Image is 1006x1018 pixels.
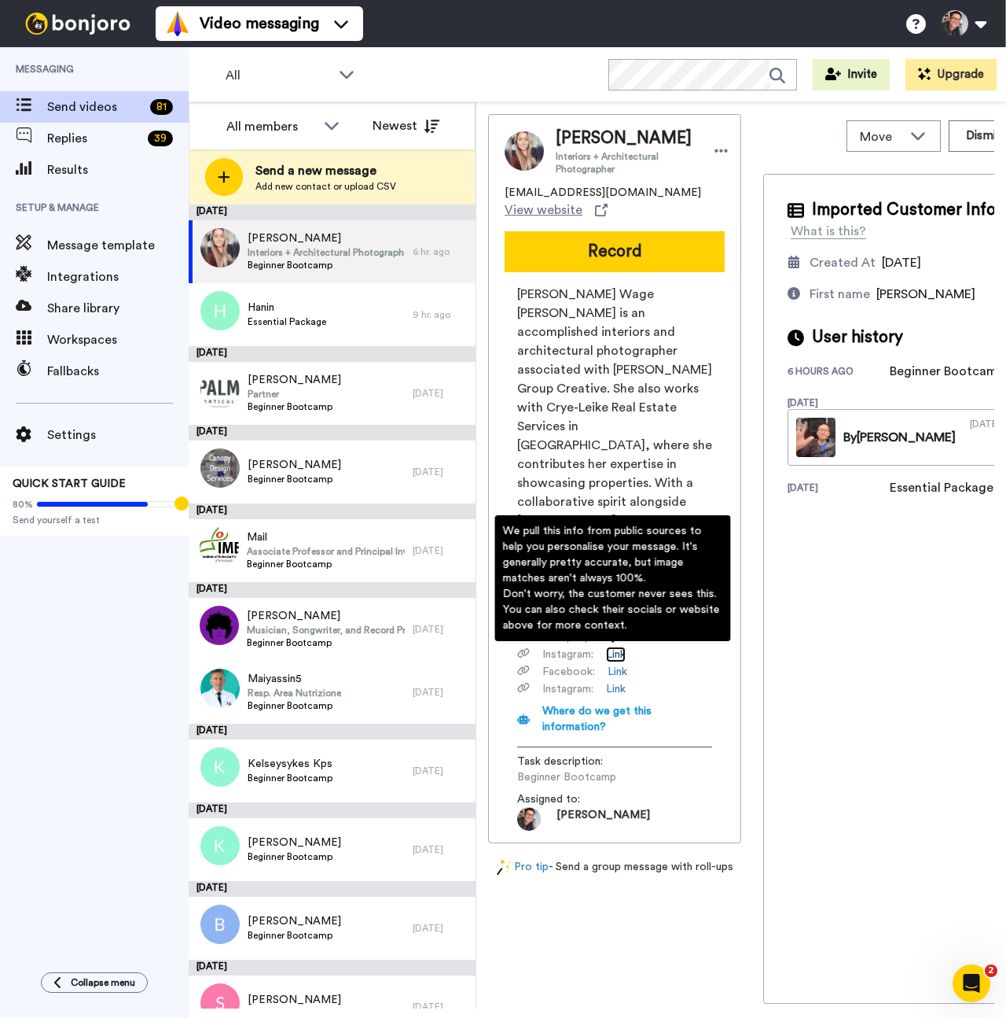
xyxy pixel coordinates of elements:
[189,582,475,598] div: [DATE]
[247,608,405,624] span: [PERSON_NAME]
[505,201,582,219] span: View website
[556,127,696,150] span: [PERSON_NAME]
[247,529,405,545] span: Mail
[882,256,921,269] span: [DATE]
[796,418,835,457] img: 33bef68a-4b9d-463a-9cf2-fc0f29bcccb9-thumb.jpg
[226,66,331,85] span: All
[860,127,902,146] span: Move
[165,11,190,36] img: vm-color.svg
[413,1001,468,1013] div: [DATE]
[189,503,475,519] div: [DATE]
[200,527,239,566] img: 91fccca0-7449-436b-8030-ee285d3a3e8a.jpg
[47,330,189,349] span: Workspaces
[812,326,903,349] span: User history
[413,623,468,636] div: [DATE]
[413,922,468,935] div: [DATE]
[174,496,189,511] div: Tooltip anchor
[189,425,475,441] div: [DATE]
[226,117,316,136] div: All members
[542,681,593,697] span: Instagram :
[19,13,137,35] img: bj-logo-header-white.svg
[13,514,176,526] span: Send yourself a test
[890,478,993,497] div: Essential Package
[248,992,341,1008] span: [PERSON_NAME]
[200,13,319,35] span: Video messaging
[248,850,341,863] span: Beginner Bootcamp
[47,160,189,179] span: Results
[517,769,666,785] span: Beginner Bootcamp
[890,362,1004,381] div: Beginner Bootcamp
[248,929,341,942] span: Beginner Bootcamp
[47,98,144,116] span: Send videos
[413,686,468,699] div: [DATE]
[413,387,468,400] div: [DATE]
[247,624,405,636] span: Musician, Songwriter, and Record Producer
[41,972,148,993] button: Collapse menu
[248,246,405,259] span: Interiors + Architectural Photographer
[200,669,240,708] img: 90ae4851-08e6-4ed6-a0dd-415e1d7c01cf.jpg
[813,59,890,90] a: Invite
[189,346,475,362] div: [DATE]
[505,131,544,171] img: Image of Julie Ross
[47,129,141,148] span: Replies
[248,315,326,328] span: Essential Package
[361,110,451,142] button: Newest
[542,706,652,732] span: Where do we get this information?
[503,523,723,633] div: We pull this info from public sources to help you personalise your message. It's generally pretty...
[150,99,173,115] div: 81
[810,253,876,272] div: Created At
[843,428,956,447] div: By [PERSON_NAME]
[200,370,240,409] img: 117f2d63-2ce1-48cb-9c90-987b5cd81e93.jpg
[953,965,990,1002] iframe: Intercom live chat
[248,231,405,246] span: [PERSON_NAME]
[255,161,396,180] span: Send a new message
[247,558,405,570] span: Beginner Bootcamp
[248,772,332,784] span: Beginner Bootcamp
[248,400,341,413] span: Beginner Bootcamp
[970,418,1000,457] div: [DATE]
[189,881,475,897] div: [DATE]
[488,859,741,876] div: - Send a group message with roll-ups
[248,457,341,473] span: [PERSON_NAME]
[517,807,541,831] img: 71696d25-28dd-455d-a865-2e70ce26df81-1652917405.jpg
[248,687,341,699] span: Resp. Area Nutrizione
[13,478,126,489] span: QUICK START GUIDE
[505,231,725,272] button: Record
[47,426,189,444] span: Settings
[47,362,189,381] span: Fallbacks
[200,606,239,645] img: 6ed17651-59a3-4b3b-b56a-f9ac744ba346.png
[810,285,870,304] div: First name
[505,201,608,219] a: View website
[47,236,189,255] span: Message template
[200,448,240,488] img: 5807f3f1-e1bd-4bec-954e-4b579990af99.jpg
[248,835,341,850] span: [PERSON_NAME]
[189,205,475,220] div: [DATE]
[413,843,468,856] div: [DATE]
[517,754,627,769] span: Task description :
[47,267,189,286] span: Integrations
[608,664,627,680] a: Link
[556,807,650,831] span: [PERSON_NAME]
[788,397,890,409] div: [DATE]
[517,791,627,807] span: Assigned to:
[905,59,997,90] button: Upgrade
[413,308,468,321] div: 9 hr. ago
[876,288,975,301] span: [PERSON_NAME]
[248,300,326,315] span: Hanin
[200,291,240,330] img: h.png
[248,756,332,772] span: Kelseysykes Kps
[517,285,712,606] span: [PERSON_NAME] Wage [PERSON_NAME] is an accomplished interiors and architectural photographer asso...
[189,960,475,976] div: [DATE]
[255,180,396,193] span: Add new contact or upload CSV
[248,372,341,388] span: [PERSON_NAME]
[148,131,173,146] div: 39
[71,976,135,989] span: Collapse menu
[497,859,511,876] img: magic-wand.svg
[812,198,996,222] span: Imported Customer Info
[542,664,595,680] span: Facebook :
[247,636,405,649] span: Beginner Bootcamp
[606,647,626,662] a: Link
[788,481,890,497] div: [DATE]
[13,498,33,511] span: 80%
[189,802,475,818] div: [DATE]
